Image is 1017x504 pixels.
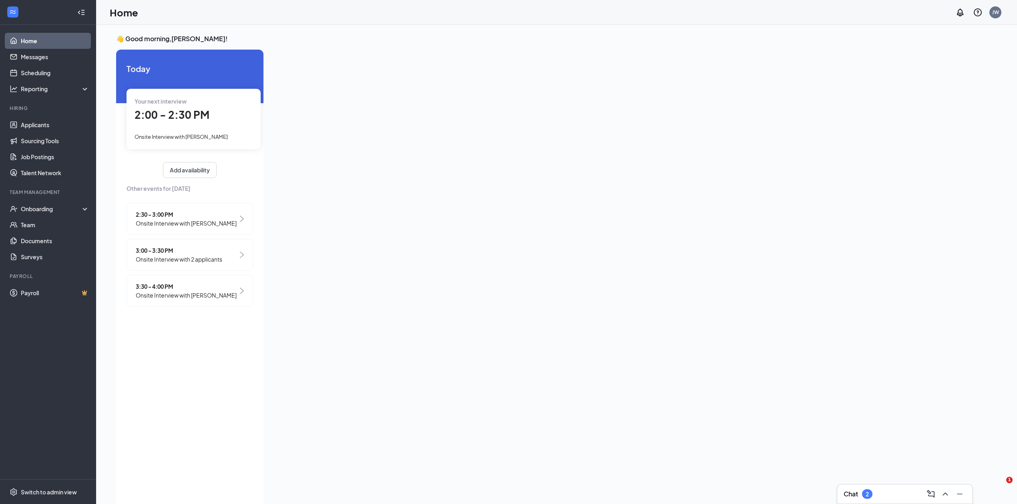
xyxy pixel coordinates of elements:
[21,285,89,301] a: PayrollCrown
[973,8,983,17] svg: QuestionInfo
[10,85,18,93] svg: Analysis
[135,108,209,121] span: 2:00 - 2:30 PM
[127,62,253,75] span: Today
[10,189,88,196] div: Team Management
[21,149,89,165] a: Job Postings
[925,488,937,500] button: ComposeMessage
[21,488,77,496] div: Switch to admin view
[9,8,17,16] svg: WorkstreamLogo
[844,490,858,498] h3: Chat
[21,165,89,181] a: Talent Network
[21,49,89,65] a: Messages
[21,249,89,265] a: Surveys
[136,246,222,255] span: 3:00 - 3:30 PM
[21,33,89,49] a: Home
[21,133,89,149] a: Sourcing Tools
[955,8,965,17] svg: Notifications
[136,291,237,300] span: Onsite Interview with [PERSON_NAME]
[941,489,950,499] svg: ChevronUp
[10,105,88,112] div: Hiring
[135,134,228,140] span: Onsite Interview with [PERSON_NAME]
[136,255,222,264] span: Onsite Interview with 2 applicants
[21,233,89,249] a: Documents
[136,282,237,291] span: 3:30 - 4:00 PM
[163,162,217,178] button: Add availability
[10,273,88,280] div: Payroll
[21,205,82,213] div: Onboarding
[136,210,237,219] span: 2:30 - 3:00 PM
[77,8,85,16] svg: Collapse
[116,34,718,43] h3: 👋 Good morning, [PERSON_NAME] !
[21,65,89,81] a: Scheduling
[135,98,187,105] span: Your next interview
[110,6,138,19] h1: Home
[10,488,18,496] svg: Settings
[21,217,89,233] a: Team
[10,205,18,213] svg: UserCheck
[990,477,1009,496] iframe: Intercom live chat
[926,489,936,499] svg: ComposeMessage
[866,491,869,498] div: 2
[953,488,966,500] button: Minimize
[939,488,952,500] button: ChevronUp
[992,9,999,16] div: JW
[21,117,89,133] a: Applicants
[127,184,253,193] span: Other events for [DATE]
[136,219,237,228] span: Onsite Interview with [PERSON_NAME]
[21,85,90,93] div: Reporting
[1006,477,1013,483] span: 1
[955,489,965,499] svg: Minimize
